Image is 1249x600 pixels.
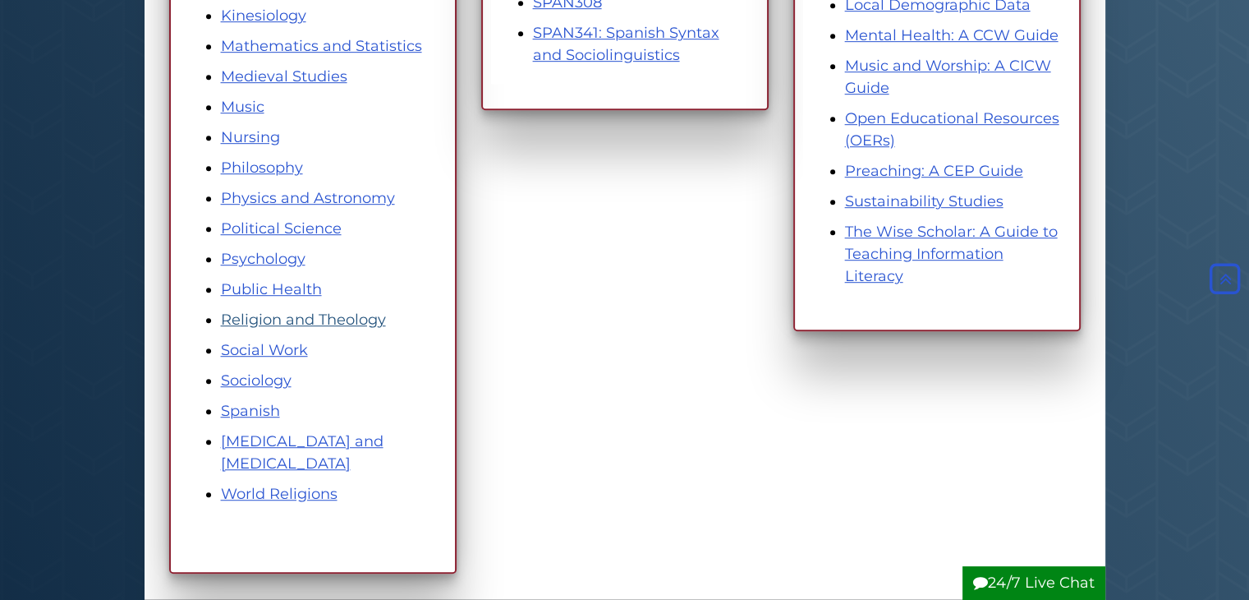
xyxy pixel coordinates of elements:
a: Kinesiology [221,7,306,25]
a: Philosophy [221,159,303,177]
a: Preaching: A CEP Guide [845,162,1023,180]
a: Back to Top [1205,270,1245,288]
a: Religion and Theology [221,311,386,329]
a: Sociology [221,372,292,390]
a: Mental Health: A CCW Guide [845,26,1058,44]
a: Physics and Astronomy [221,189,395,207]
a: Sustainability Studies [845,192,1003,210]
button: 24/7 Live Chat [962,566,1105,600]
a: Open Educational Resources (OERs) [845,109,1059,150]
a: Social Work [221,341,308,359]
a: SPAN341: Spanish Syntax and Sociolinguistics [533,24,719,64]
a: Political Science [221,219,342,238]
a: Nursing [221,128,280,146]
a: Psychology [221,250,305,268]
a: Mathematics and Statistics [221,37,422,55]
a: [MEDICAL_DATA] and [MEDICAL_DATA] [221,432,383,473]
a: Spanish [221,402,280,420]
a: Music and Worship: A CICW Guide [845,57,1051,97]
a: Music [221,98,264,116]
a: World Religions [221,485,338,503]
a: Public Health [221,280,322,298]
a: Medieval Studies [221,67,347,85]
a: The Wise Scholar: A Guide to Teaching Information Literacy [845,223,1058,285]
